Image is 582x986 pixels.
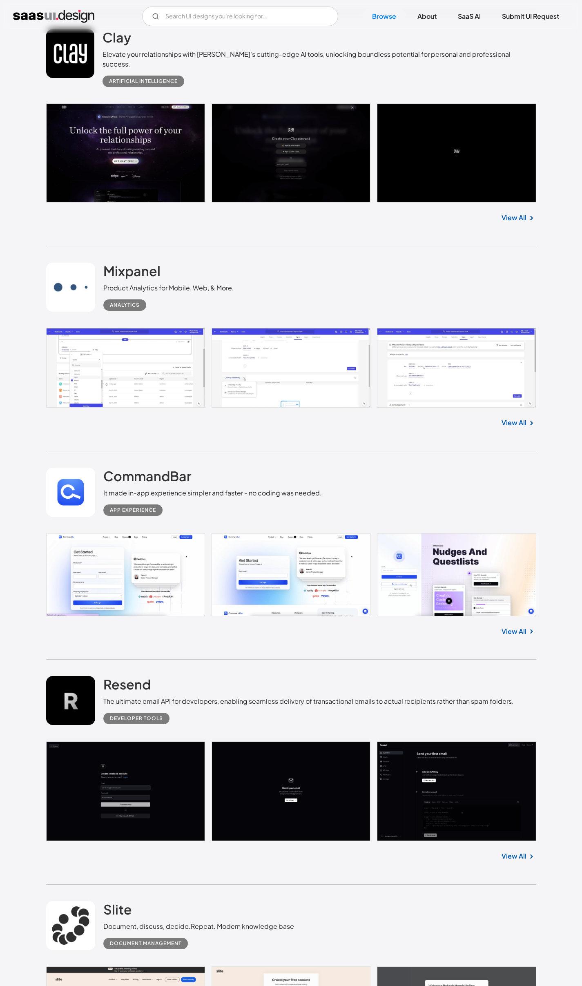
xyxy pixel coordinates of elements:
[103,468,192,488] a: CommandBar
[13,10,94,23] a: home
[103,921,294,931] div: Document, discuss, decide.Repeat. Modern knowledge base
[103,283,234,293] div: Product Analytics for Mobile, Web, & More.
[502,418,526,428] a: View All
[103,696,514,706] div: The ultimate email API for developers, enabling seamless delivery of transactional emails to actu...
[448,7,491,25] a: SaaS Ai
[502,851,526,861] a: View All
[103,263,161,279] h2: Mixpanel
[492,7,569,25] a: Submit UI Request
[110,505,156,515] div: App Experience
[103,49,536,69] div: Elevate your relationships with [PERSON_NAME]'s cutting-edge AI tools, unlocking boundless potent...
[110,300,140,310] div: Analytics
[103,901,132,921] a: Slite
[103,901,132,917] h2: Slite
[109,76,178,86] div: Artificial Intelligence
[103,263,161,283] a: Mixpanel
[103,29,131,49] a: Clay
[142,7,338,26] form: Email Form
[408,7,446,25] a: About
[103,676,151,696] a: Resend
[103,676,151,692] h2: Resend
[110,939,181,948] div: Document Management
[502,627,526,636] a: View All
[103,29,131,45] h2: Clay
[103,488,322,498] div: It made in-app experience simpler and faster - no coding was needed.
[502,213,526,223] a: View All
[103,468,192,484] h2: CommandBar
[110,714,163,723] div: Developer tools
[362,7,406,25] a: Browse
[142,7,338,26] input: Search UI designs you're looking for...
